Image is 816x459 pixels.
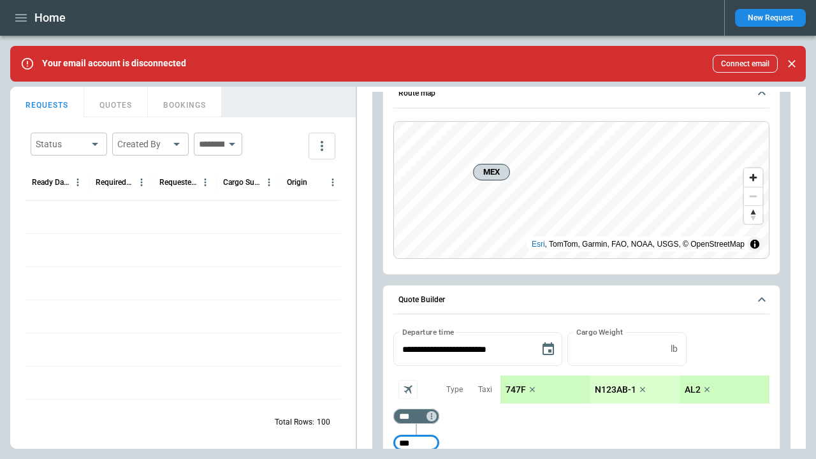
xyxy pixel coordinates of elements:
[197,174,214,191] button: Requested Route column menu
[398,380,418,399] span: Aircraft selection
[713,55,778,73] button: Connect email
[783,50,801,78] div: dismiss
[595,384,636,395] p: N123AB-1
[398,89,435,98] h6: Route map
[223,178,261,187] div: Cargo Summary
[402,326,455,337] label: Departure time
[317,417,330,428] p: 100
[478,384,492,395] p: Taxi
[84,87,148,117] button: QUOTES
[671,344,678,354] p: lb
[96,178,133,187] div: Required Date & Time (UTC+03:00)
[744,187,762,205] button: Zoom out
[500,375,769,404] div: scrollable content
[34,10,66,25] h1: Home
[532,238,745,251] div: , TomTom, Garmin, FAO, NOAA, USGS, © OpenStreetMap
[394,122,769,258] canvas: Map
[275,417,314,428] p: Total Rows:
[532,240,545,249] a: Esri
[685,384,701,395] p: AL2
[287,178,307,187] div: Origin
[393,409,439,424] div: Too short
[261,174,277,191] button: Cargo Summary column menu
[576,326,623,337] label: Cargo Weight
[69,174,86,191] button: Ready Date & Time (UTC+03:00) column menu
[393,286,769,315] button: Quote Builder
[506,384,526,395] p: 747F
[36,138,87,150] div: Status
[42,58,186,69] p: Your email account is disconnected
[393,121,769,259] div: Route map
[747,237,762,252] summary: Toggle attribution
[32,178,69,187] div: Ready Date & Time (UTC+03:00)
[393,79,769,108] button: Route map
[446,384,463,395] p: Type
[309,133,335,159] button: more
[744,205,762,224] button: Reset bearing to north
[393,332,769,457] div: Quote Builder
[535,337,561,362] button: Choose date, selected date is Aug 20, 2025
[735,9,806,27] button: New Request
[117,138,168,150] div: Created By
[393,435,439,451] div: Too short
[744,168,762,187] button: Zoom in
[398,296,445,304] h6: Quote Builder
[159,178,197,187] div: Requested Route
[148,87,222,117] button: BOOKINGS
[324,174,341,191] button: Origin column menu
[133,174,150,191] button: Required Date & Time (UTC+03:00) column menu
[10,87,84,117] button: REQUESTS
[479,166,504,178] span: MEX
[783,55,801,73] button: Close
